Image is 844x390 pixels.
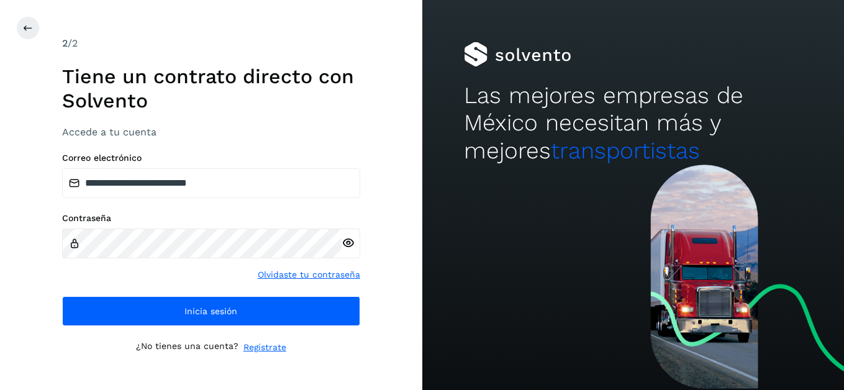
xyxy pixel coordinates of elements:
[62,296,360,326] button: Inicia sesión
[258,268,360,281] a: Olvidaste tu contraseña
[243,341,286,354] a: Regístrate
[62,213,360,224] label: Contraseña
[136,341,238,354] p: ¿No tienes una cuenta?
[551,137,700,164] span: transportistas
[62,153,360,163] label: Correo electrónico
[62,36,360,51] div: /2
[184,307,237,315] span: Inicia sesión
[62,65,360,112] h1: Tiene un contrato directo con Solvento
[464,82,802,165] h2: Las mejores empresas de México necesitan más y mejores
[62,37,68,49] span: 2
[62,126,360,138] h3: Accede a tu cuenta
